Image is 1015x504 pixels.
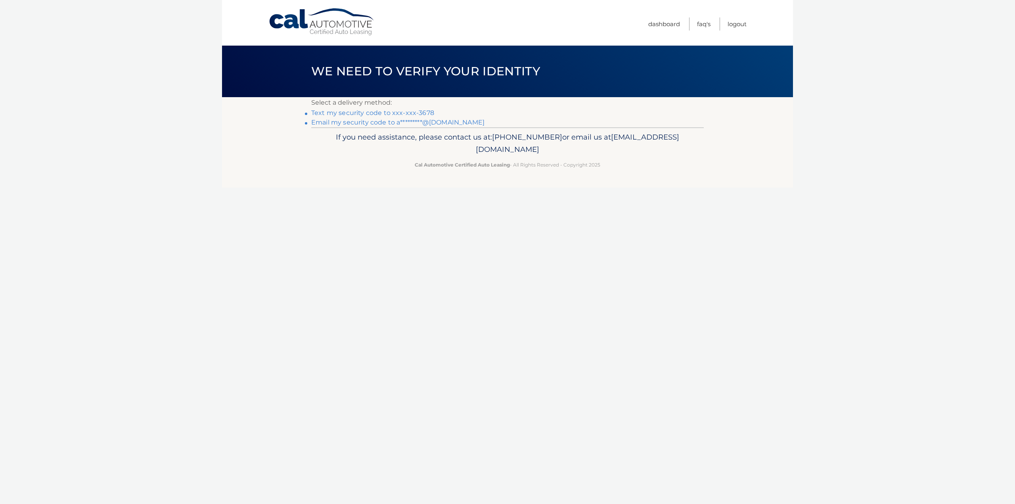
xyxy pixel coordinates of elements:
[492,132,562,142] span: [PHONE_NUMBER]
[311,64,540,79] span: We need to verify your identity
[316,161,699,169] p: - All Rights Reserved - Copyright 2025
[316,131,699,156] p: If you need assistance, please contact us at: or email us at
[648,17,680,31] a: Dashboard
[311,109,434,117] a: Text my security code to xxx-xxx-3678
[697,17,710,31] a: FAQ's
[311,119,485,126] a: Email my security code to a*********@[DOMAIN_NAME]
[268,8,375,36] a: Cal Automotive
[728,17,747,31] a: Logout
[311,97,704,108] p: Select a delivery method:
[415,162,510,168] strong: Cal Automotive Certified Auto Leasing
